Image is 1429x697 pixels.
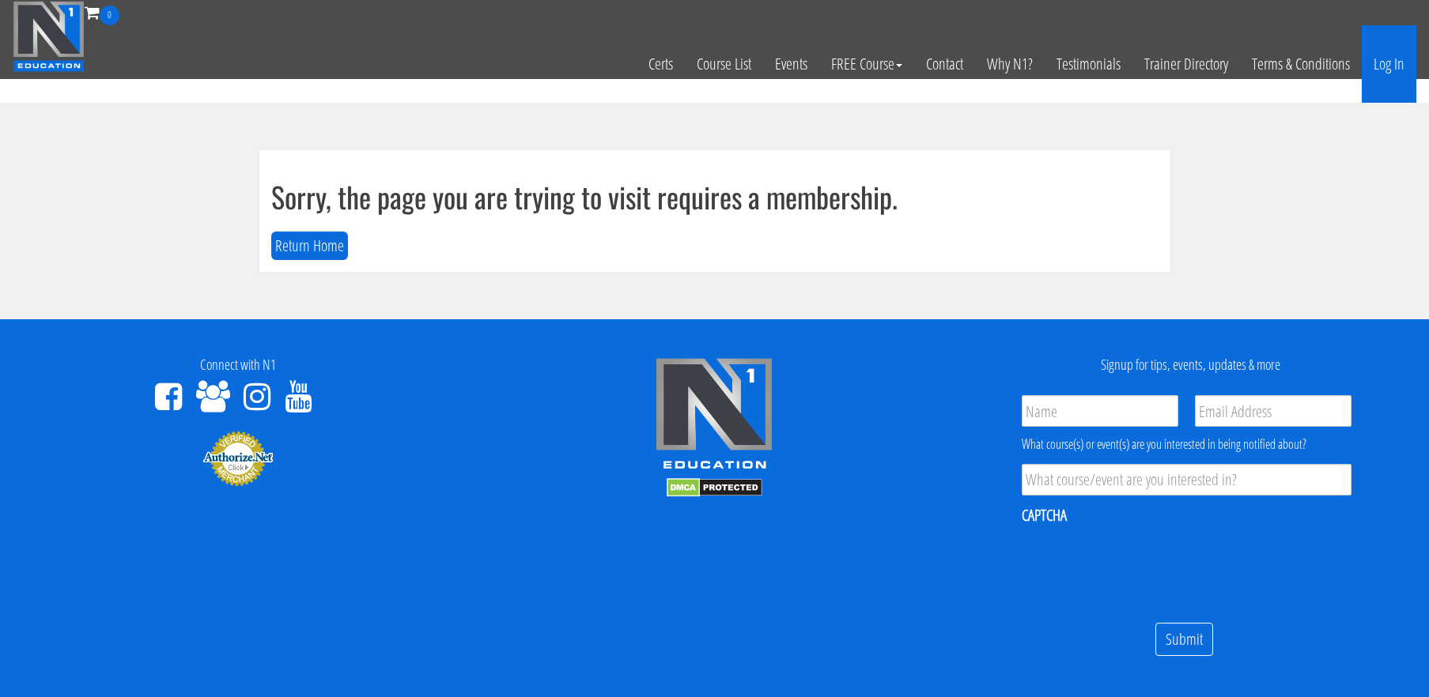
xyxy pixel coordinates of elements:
[1022,395,1178,427] input: Name
[763,25,819,103] a: Events
[1022,536,1262,597] iframe: reCAPTCHA
[1362,25,1416,103] a: Log In
[1022,464,1352,495] input: What course/event are you interested in?
[685,25,763,103] a: Course List
[1132,25,1240,103] a: Trainer Directory
[271,232,348,261] button: Return Home
[13,1,85,72] img: n1-education
[271,181,1159,213] h1: Sorry, the page you are trying to visit requires a membership.
[202,430,274,487] img: Authorize.Net Merchant - Click to Verify
[637,25,685,103] a: Certs
[975,25,1045,103] a: Why N1?
[819,25,914,103] a: FREE Course
[1155,623,1213,657] input: Submit
[85,2,119,23] a: 0
[1022,505,1067,526] label: CAPTCHA
[1195,395,1352,427] input: Email Address
[12,357,464,373] h4: Connect with N1
[1022,435,1352,454] div: What course(s) or event(s) are you interested in being notified about?
[655,357,773,474] img: n1-edu-logo
[667,478,762,497] img: DMCA.com Protection Status
[100,6,119,25] span: 0
[1240,25,1362,103] a: Terms & Conditions
[914,25,975,103] a: Contact
[1045,25,1132,103] a: Testimonials
[965,357,1417,373] h4: Signup for tips, events, updates & more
